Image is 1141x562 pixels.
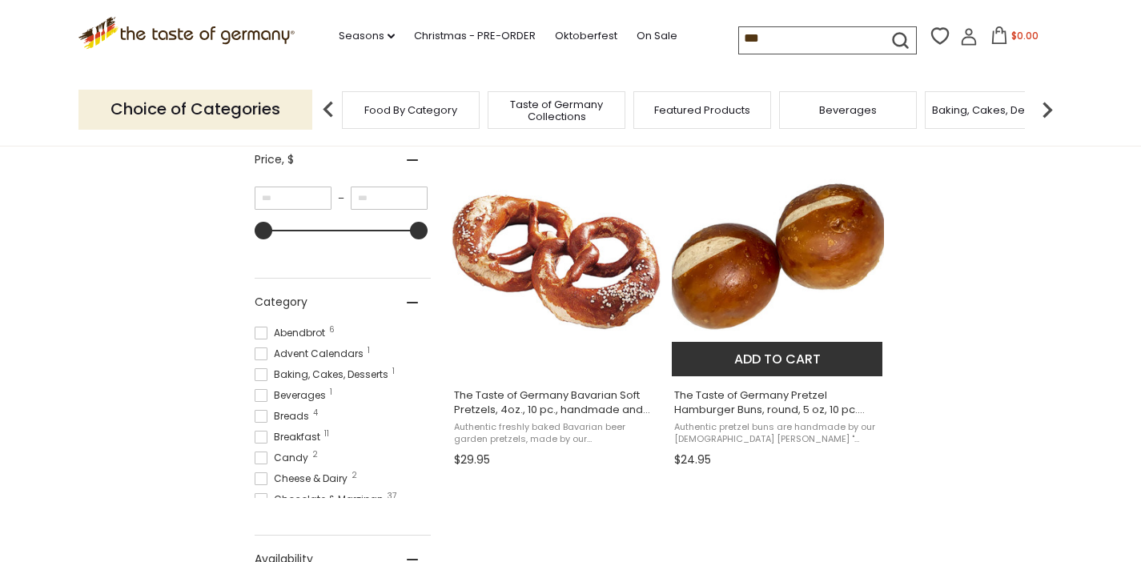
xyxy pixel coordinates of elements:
[255,347,368,361] span: Advent Calendars
[1031,94,1063,126] img: next arrow
[255,388,331,403] span: Beverages
[637,27,677,45] a: On Sale
[674,388,882,417] span: The Taste of Germany Pretzel Hamburger Buns, round, 5 oz, 10 pc. handmade, frozen
[255,367,393,382] span: Baking, Cakes, Desserts
[454,421,661,446] span: Authentic freshly baked Bavarian beer garden pretzels, made by our [DEMOGRAPHIC_DATA] [PERSON_NAM...
[352,472,357,480] span: 2
[255,151,294,168] span: Price
[1011,29,1039,42] span: $0.00
[255,187,331,210] input: Minimum value
[492,98,621,122] a: Taste of Germany Collections
[324,430,329,438] span: 11
[331,191,351,206] span: –
[255,294,307,311] span: Category
[981,26,1049,50] button: $0.00
[351,187,428,210] input: Maximum value
[674,421,882,446] span: Authentic pretzel buns are handmade by our [DEMOGRAPHIC_DATA] [PERSON_NAME] "[PERSON_NAME]" [PERS...
[672,136,884,472] a: The Taste of Germany Pretzel Hamburger Buns, round, 5 oz, 10 pc. handmade, frozen
[255,492,388,507] span: Chocolate & Marzipan
[255,451,313,465] span: Candy
[339,27,395,45] a: Seasons
[452,136,664,472] a: The Taste of Germany Bavarian Soft Pretzels, 4oz., 10 pc., handmade and frozen
[364,104,457,116] a: Food By Category
[255,472,352,486] span: Cheese & Dairy
[654,104,750,116] a: Featured Products
[454,452,490,468] span: $29.95
[672,342,882,376] button: Add to cart
[282,151,294,167] span: , $
[329,326,335,334] span: 6
[674,452,711,468] span: $24.95
[313,409,318,417] span: 4
[78,90,312,129] p: Choice of Categories
[555,27,617,45] a: Oktoberfest
[312,94,344,126] img: previous arrow
[454,388,661,417] span: The Taste of Germany Bavarian Soft Pretzels, 4oz., 10 pc., handmade and frozen
[819,104,877,116] a: Beverages
[414,27,536,45] a: Christmas - PRE-ORDER
[255,430,325,444] span: Breakfast
[255,326,330,340] span: Abendbrot
[392,367,395,375] span: 1
[368,347,370,355] span: 1
[330,388,332,396] span: 1
[932,104,1056,116] a: Baking, Cakes, Desserts
[388,492,396,500] span: 37
[255,409,314,424] span: Breads
[312,451,318,459] span: 2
